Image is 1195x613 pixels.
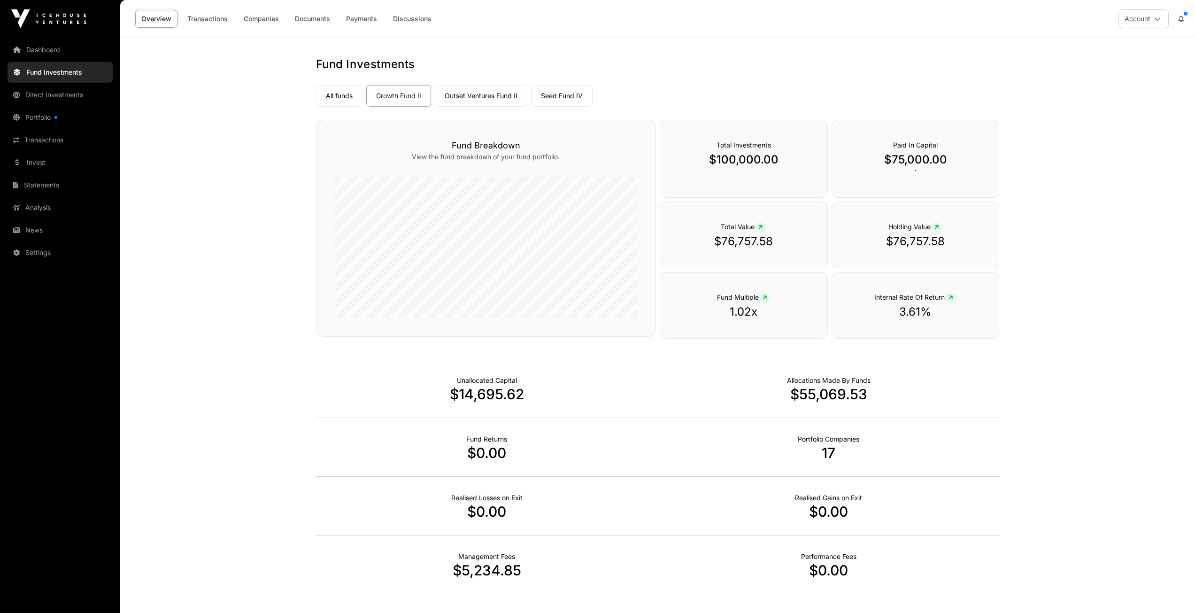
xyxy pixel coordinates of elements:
[787,376,871,385] p: Capital Deployed Into Companies
[8,62,113,83] a: Fund Investments
[8,39,113,60] a: Dashboard
[316,444,658,461] p: $0.00
[316,57,1000,72] h1: Fund Investments
[717,293,771,301] span: Fund Multiple
[466,435,507,444] p: Realised Returns from Funds
[658,386,1000,403] p: $55,069.53
[531,85,593,107] a: Seed Fund IV
[1118,9,1169,28] button: Account
[658,562,1000,579] p: $0.00
[458,552,515,561] p: Fund Management Fees incurred to date
[851,234,980,249] p: $76,757.58
[658,503,1000,520] p: $0.00
[11,9,86,28] img: Icehouse Ventures Logo
[874,293,956,301] span: Internal Rate Of Return
[8,107,113,128] a: Portfolio
[679,234,809,249] p: $76,757.58
[457,376,517,385] p: Cash not yet allocated
[335,139,637,152] h3: Fund Breakdown
[316,562,658,579] p: $5,234.85
[8,152,113,173] a: Invest
[8,197,113,218] a: Analysis
[717,141,771,149] span: Total Investments
[289,10,336,28] a: Documents
[316,503,658,520] p: $0.00
[8,220,113,241] a: News
[851,304,980,319] p: 3.61%
[832,120,1000,198] div: `
[435,85,527,107] a: Outset Ventures Fund II
[451,493,523,503] p: Net Realised on Negative Exits
[8,175,113,195] a: Statements
[387,10,438,28] a: Discussions
[851,152,980,167] p: $75,000.00
[801,552,856,561] p: Fund Performance Fees (Carry) incurred to date
[658,444,1000,461] p: 17
[721,223,766,231] span: Total Value
[679,152,809,167] p: $100,000.00
[679,304,809,319] p: 1.02x
[795,493,862,503] p: Net Realised on Positive Exits
[340,10,383,28] a: Payments
[238,10,285,28] a: Companies
[8,130,113,150] a: Transactions
[893,141,938,149] span: Paid In Capital
[181,10,234,28] a: Transactions
[135,10,177,28] a: Overview
[8,242,113,263] a: Settings
[316,386,658,403] p: $14,695.62
[316,85,362,107] a: All funds
[8,85,113,105] a: Direct Investments
[366,85,431,107] a: Growth Fund II
[335,152,637,162] p: View the fund breakdown of your fund portfolio.
[888,223,942,231] span: Holding Value
[798,435,859,444] p: Number of Companies Deployed Into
